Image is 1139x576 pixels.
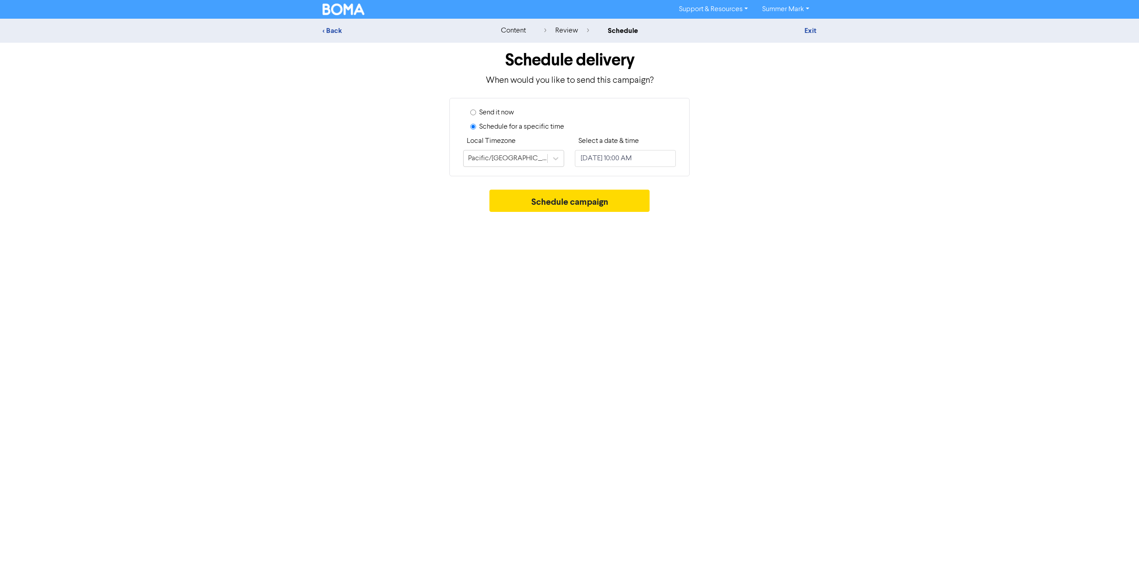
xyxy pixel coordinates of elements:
[804,26,816,35] a: Exit
[501,25,526,36] div: content
[672,2,755,16] a: Support & Resources
[575,150,676,167] input: Click to select a date
[479,107,514,118] label: Send it now
[1025,480,1139,576] iframe: Chat Widget
[489,190,650,212] button: Schedule campaign
[755,2,816,16] a: Summer Mark
[479,122,564,132] label: Schedule for a specific time
[323,50,816,70] h1: Schedule delivery
[323,25,478,36] div: < Back
[323,4,364,15] img: BOMA Logo
[608,25,638,36] div: schedule
[544,25,589,36] div: review
[323,74,816,87] p: When would you like to send this campaign?
[468,153,548,164] div: Pacific/[GEOGRAPHIC_DATA]
[578,136,639,146] label: Select a date & time
[467,136,516,146] label: Local Timezone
